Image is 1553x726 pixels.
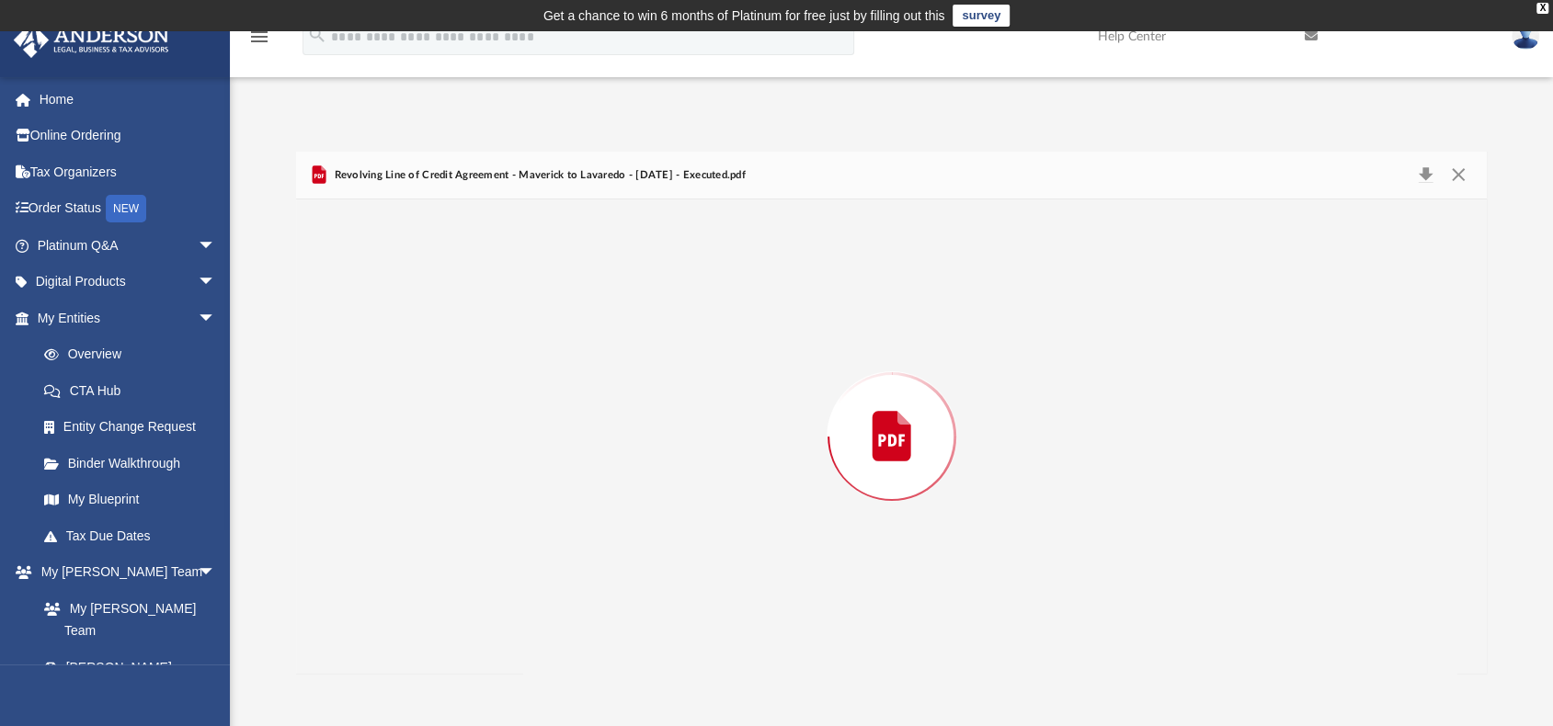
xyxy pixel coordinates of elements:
a: My Blueprint [26,482,234,518]
a: My [PERSON_NAME] Teamarrow_drop_down [13,554,234,591]
button: Close [1442,163,1475,188]
a: Online Ordering [13,118,244,154]
img: Anderson Advisors Platinum Portal [8,22,175,58]
button: Download [1409,163,1442,188]
div: Get a chance to win 6 months of Platinum for free just by filling out this [543,5,945,27]
div: Preview [296,152,1487,675]
a: Home [13,81,244,118]
a: Order StatusNEW [13,190,244,228]
a: Overview [26,336,244,373]
a: Binder Walkthrough [26,445,244,482]
a: survey [953,5,1010,27]
span: arrow_drop_down [198,554,234,592]
a: My Entitiesarrow_drop_down [13,300,244,336]
a: Digital Productsarrow_drop_down [13,264,244,301]
a: Platinum Q&Aarrow_drop_down [13,227,244,264]
div: close [1536,3,1548,14]
a: Tax Organizers [13,153,244,190]
a: menu [248,35,270,48]
a: Entity Change Request [26,409,244,446]
i: menu [248,26,270,48]
i: search [307,25,327,45]
span: Revolving Line of Credit Agreement - Maverick to Lavaredo - [DATE] - Executed.pdf [330,167,746,184]
span: arrow_drop_down [198,227,234,265]
span: arrow_drop_down [198,264,234,301]
a: [PERSON_NAME] System [26,649,234,708]
a: CTA Hub [26,372,244,409]
div: NEW [106,195,146,222]
span: arrow_drop_down [198,300,234,337]
img: User Pic [1512,23,1539,50]
a: My [PERSON_NAME] Team [26,590,225,649]
a: Tax Due Dates [26,517,244,554]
